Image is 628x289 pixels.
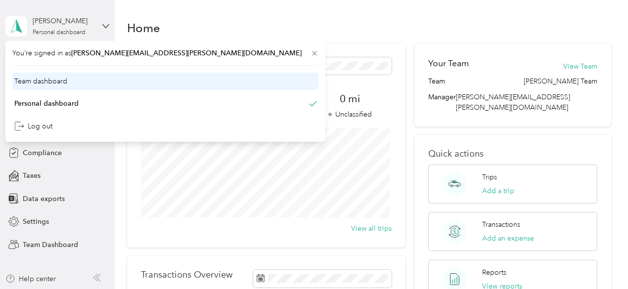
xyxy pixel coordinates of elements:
[14,121,52,131] div: Log out
[351,223,392,234] button: View all trips
[428,149,597,159] p: Quick actions
[127,23,160,33] h1: Home
[482,267,506,278] p: Reports
[5,274,56,284] button: Help center
[33,30,86,36] div: Personal dashboard
[563,61,597,72] button: View Team
[482,219,520,230] p: Transactions
[33,16,94,26] div: [PERSON_NAME]
[428,57,469,70] h2: Your Team
[428,92,456,113] span: Manager
[23,240,78,250] span: Team Dashboard
[23,170,41,181] span: Taxes
[23,194,65,204] span: Data exports
[12,48,318,58] span: You’re signed in as
[524,76,597,86] span: [PERSON_NAME] Team
[14,76,67,86] div: Team dashboard
[482,186,514,196] button: Add a trip
[71,49,302,57] span: [PERSON_NAME][EMAIL_ADDRESS][PERSON_NAME][DOMAIN_NAME]
[23,216,49,227] span: Settings
[23,148,62,158] span: Compliance
[456,93,570,112] span: [PERSON_NAME][EMAIL_ADDRESS][PERSON_NAME][DOMAIN_NAME]
[482,172,497,182] p: Trips
[428,76,445,86] span: Team
[141,270,232,280] p: Transactions Overview
[482,233,534,244] button: Add an expense
[308,109,392,120] p: Unclassified
[573,234,628,289] iframe: Everlance-gr Chat Button Frame
[14,98,79,109] div: Personal dashboard
[308,92,392,106] span: 0 mi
